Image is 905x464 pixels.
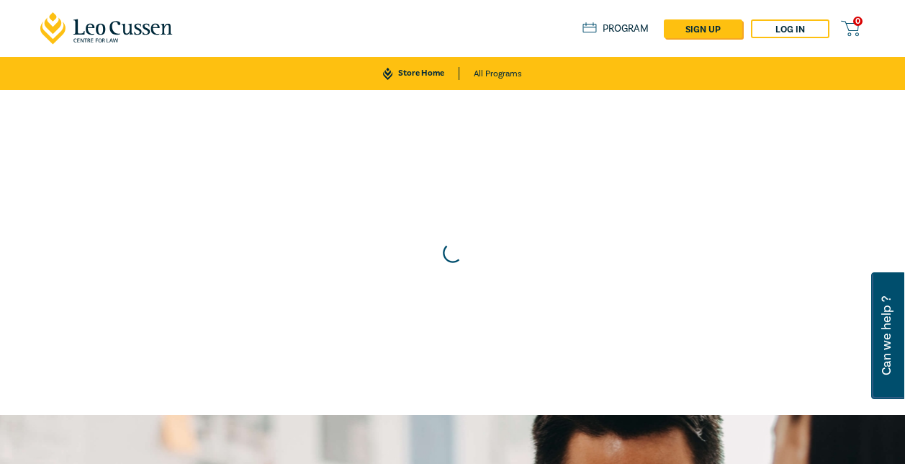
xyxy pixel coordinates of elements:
[383,67,459,80] a: Store Home
[880,281,893,391] span: Can we help ?
[853,17,863,26] span: 0
[474,57,522,90] a: All Programs
[664,19,742,38] a: sign up
[582,22,649,35] a: Program
[751,19,829,38] a: Log in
